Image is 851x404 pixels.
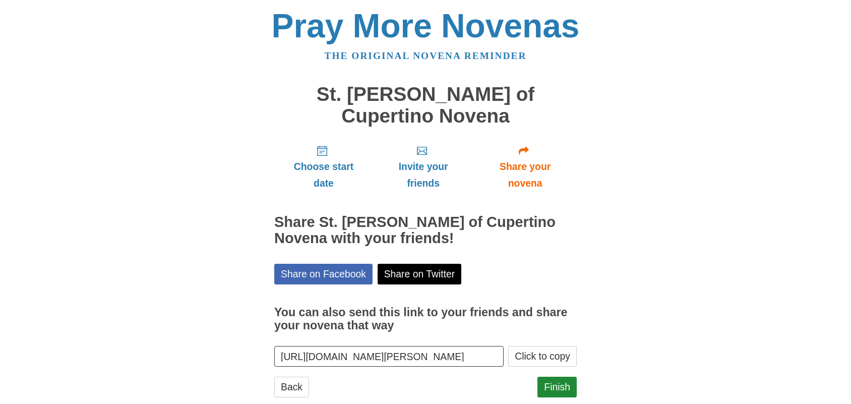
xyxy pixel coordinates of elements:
a: Pray More Novenas [272,7,580,44]
a: Share on Facebook [274,264,373,284]
span: Choose start date [284,158,363,192]
a: Share on Twitter [378,264,462,284]
button: Click to copy [508,346,577,367]
a: Back [274,377,309,397]
a: The original novena reminder [325,50,527,61]
a: Finish [537,377,577,397]
a: Choose start date [274,137,373,197]
span: Invite your friends [383,158,463,192]
a: Invite your friends [373,137,473,197]
h3: You can also send this link to your friends and share your novena that way [274,306,577,332]
span: Share your novena [483,158,567,192]
a: Share your novena [473,137,577,197]
h1: St. [PERSON_NAME] of Cupertino Novena [274,84,577,127]
h2: Share St. [PERSON_NAME] of Cupertino Novena with your friends! [274,214,577,247]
